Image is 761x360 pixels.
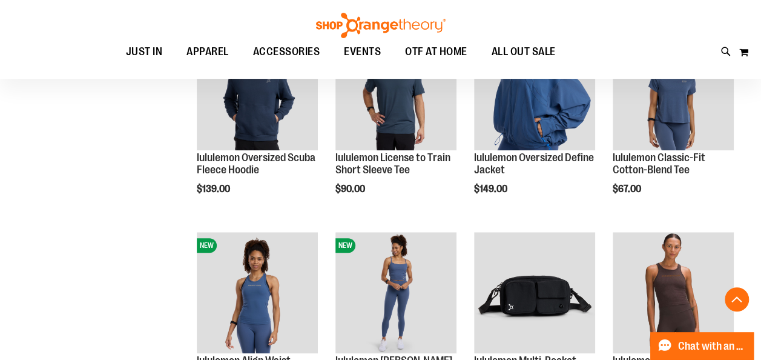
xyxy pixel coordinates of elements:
img: Shop Orangetheory [314,13,447,38]
span: Chat with an Expert [678,341,746,352]
span: EVENTS [344,38,381,65]
span: APPAREL [186,38,229,65]
span: $67.00 [613,184,643,195]
span: ACCESSORIES [253,38,320,65]
div: product [329,23,463,225]
img: lululemon Classic-Fit Cotton-Blend Tee [613,29,734,150]
a: lululemon Classic-Fit Cotton-Blend TeeNEW [613,29,734,152]
img: lululemon Oversized Define Jacket [474,29,595,150]
img: lululemon License to Train Short Sleeve Tee [335,29,456,150]
span: $90.00 [335,184,367,195]
a: lululemon Oversized Define Jacket [474,152,594,176]
a: lululemon Ebb to Street Cropped Racerback Tank [613,232,734,355]
span: $139.00 [197,184,232,195]
button: Chat with an Expert [650,332,754,360]
img: lululemon Multi-Pocket Crossbody [474,232,595,353]
a: lululemon License to Train Short Sleeve Tee [335,152,450,176]
span: $149.00 [474,184,509,195]
a: lululemon Oversized Scuba Fleece Hoodie [197,152,315,176]
a: lululemon Align Waist Length Racerback TankNEW [197,232,318,355]
span: NEW [197,238,217,253]
span: JUST IN [126,38,163,65]
a: lululemon License to Train Short Sleeve TeeNEW [335,29,456,152]
a: lululemon Oversized Scuba Fleece HoodieNEW [197,29,318,152]
a: lululemon Classic-Fit Cotton-Blend Tee [613,152,705,176]
a: lululemon Multi-Pocket Crossbody [474,232,595,355]
div: product [607,23,740,225]
img: lululemon Wunder Train Strappy Tank [335,232,456,353]
div: product [468,23,601,225]
img: lululemon Align Waist Length Racerback Tank [197,232,318,353]
button: Back To Top [725,287,749,312]
img: lululemon Ebb to Street Cropped Racerback Tank [613,232,734,353]
span: ALL OUT SALE [492,38,556,65]
span: NEW [335,238,355,253]
img: lululemon Oversized Scuba Fleece Hoodie [197,29,318,150]
a: lululemon Oversized Define JacketNEW [474,29,595,152]
span: OTF AT HOME [405,38,467,65]
a: lululemon Wunder Train Strappy TankNEW [335,232,456,355]
div: product [191,23,324,225]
